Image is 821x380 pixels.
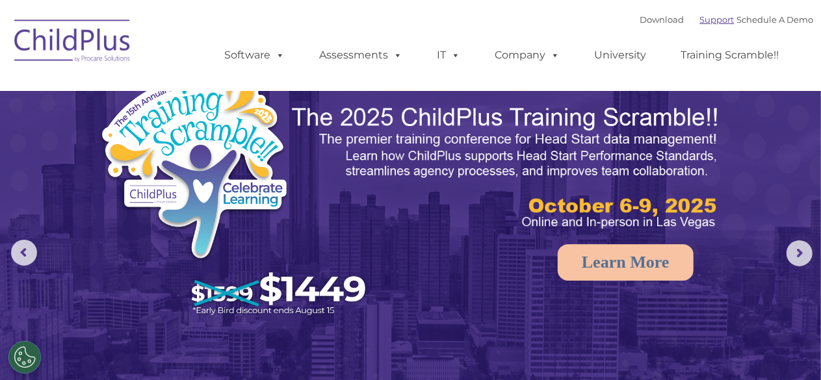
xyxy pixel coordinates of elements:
a: Schedule A Demo [737,14,814,25]
a: University [582,42,660,68]
a: Learn More [558,244,694,281]
a: Download [640,14,684,25]
span: Phone number [181,139,236,149]
span: Last name [181,86,220,95]
a: Assessments [307,42,416,68]
a: Support [700,14,735,25]
img: ChildPlus by Procare Solutions [8,10,138,75]
a: Company [482,42,573,68]
a: Training Scramble!! [668,42,792,68]
button: Cookies Settings [8,341,41,374]
a: IT [424,42,474,68]
a: Software [212,42,298,68]
font: | [640,14,814,25]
